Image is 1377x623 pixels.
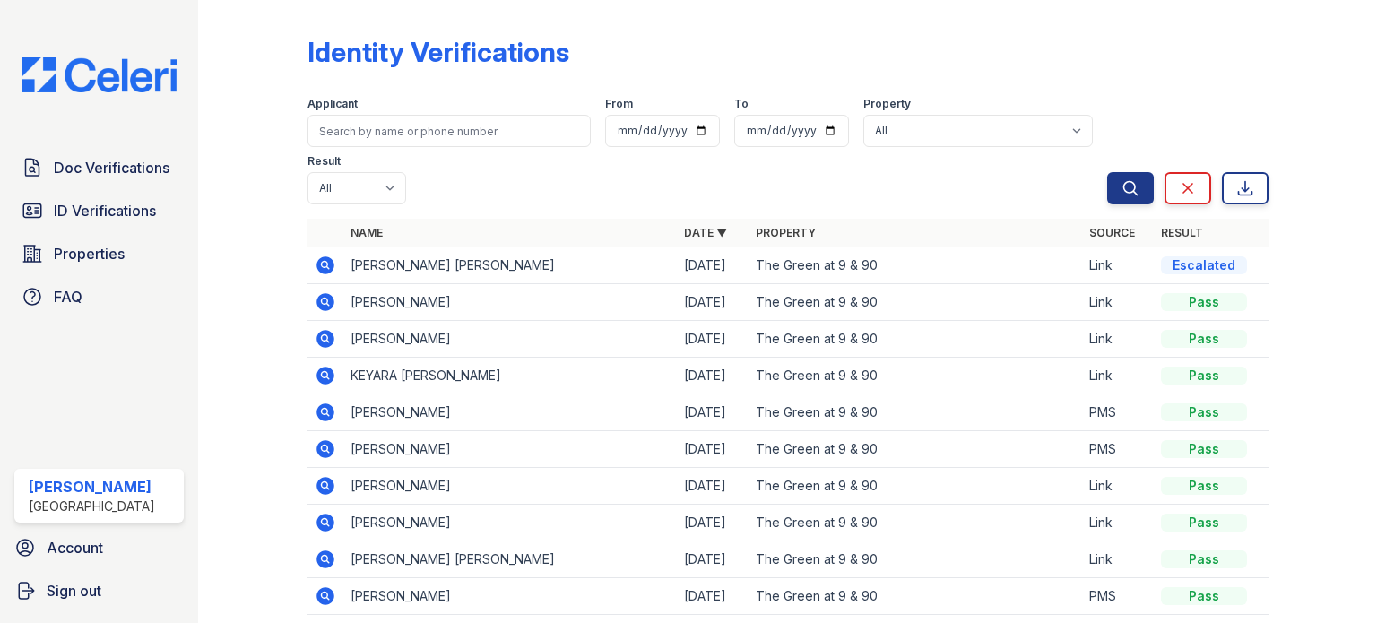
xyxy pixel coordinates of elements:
[307,97,358,111] label: Applicant
[1082,321,1154,358] td: Link
[1082,394,1154,431] td: PMS
[749,284,1082,321] td: The Green at 9 & 90
[1082,468,1154,505] td: Link
[1161,587,1247,605] div: Pass
[1082,541,1154,578] td: Link
[343,247,677,284] td: [PERSON_NAME] [PERSON_NAME]
[677,431,749,468] td: [DATE]
[1161,226,1203,239] a: Result
[14,279,184,315] a: FAQ
[749,431,1082,468] td: The Green at 9 & 90
[1161,477,1247,495] div: Pass
[47,580,101,601] span: Sign out
[1161,440,1247,458] div: Pass
[1082,358,1154,394] td: Link
[307,115,591,147] input: Search by name or phone number
[14,193,184,229] a: ID Verifications
[54,286,82,307] span: FAQ
[1161,330,1247,348] div: Pass
[677,321,749,358] td: [DATE]
[29,498,155,515] div: [GEOGRAPHIC_DATA]
[1161,293,1247,311] div: Pass
[677,284,749,321] td: [DATE]
[29,476,155,498] div: [PERSON_NAME]
[677,247,749,284] td: [DATE]
[863,97,911,111] label: Property
[749,578,1082,615] td: The Green at 9 & 90
[734,97,749,111] label: To
[1161,256,1247,274] div: Escalated
[1082,284,1154,321] td: Link
[343,578,677,615] td: [PERSON_NAME]
[1082,578,1154,615] td: PMS
[307,36,569,68] div: Identity Verifications
[1161,367,1247,385] div: Pass
[7,57,191,92] img: CE_Logo_Blue-a8612792a0a2168367f1c8372b55b34899dd931a85d93a1a3d3e32e68fde9ad4.png
[307,154,341,169] label: Result
[343,431,677,468] td: [PERSON_NAME]
[54,200,156,221] span: ID Verifications
[1082,505,1154,541] td: Link
[1161,550,1247,568] div: Pass
[1161,514,1247,532] div: Pass
[47,537,103,558] span: Account
[749,505,1082,541] td: The Green at 9 & 90
[749,321,1082,358] td: The Green at 9 & 90
[7,530,191,566] a: Account
[343,321,677,358] td: [PERSON_NAME]
[54,157,169,178] span: Doc Verifications
[343,541,677,578] td: [PERSON_NAME] [PERSON_NAME]
[54,243,125,264] span: Properties
[1082,247,1154,284] td: Link
[756,226,816,239] a: Property
[749,394,1082,431] td: The Green at 9 & 90
[343,468,677,505] td: [PERSON_NAME]
[677,541,749,578] td: [DATE]
[14,150,184,186] a: Doc Verifications
[677,394,749,431] td: [DATE]
[343,505,677,541] td: [PERSON_NAME]
[684,226,727,239] a: Date ▼
[7,573,191,609] a: Sign out
[749,247,1082,284] td: The Green at 9 & 90
[677,578,749,615] td: [DATE]
[343,358,677,394] td: KEYARA [PERSON_NAME]
[677,468,749,505] td: [DATE]
[1082,431,1154,468] td: PMS
[677,358,749,394] td: [DATE]
[1089,226,1135,239] a: Source
[749,541,1082,578] td: The Green at 9 & 90
[749,468,1082,505] td: The Green at 9 & 90
[1161,403,1247,421] div: Pass
[14,236,184,272] a: Properties
[343,284,677,321] td: [PERSON_NAME]
[605,97,633,111] label: From
[351,226,383,239] a: Name
[677,505,749,541] td: [DATE]
[343,394,677,431] td: [PERSON_NAME]
[749,358,1082,394] td: The Green at 9 & 90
